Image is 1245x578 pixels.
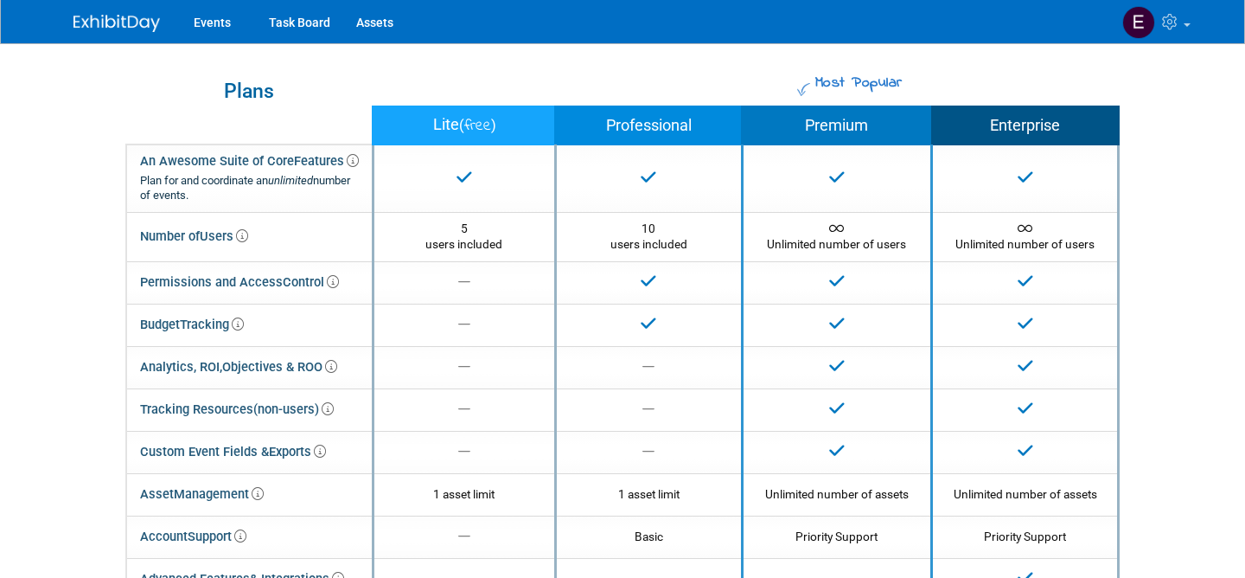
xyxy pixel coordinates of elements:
[140,174,359,203] div: Plan for and coordinate an number of events.
[140,312,244,337] div: Budget
[140,440,326,465] div: Custom Event Fields &
[283,274,339,290] span: Control
[570,486,728,502] div: 1 asset limit
[253,401,334,417] span: (non-users)
[491,117,496,133] span: )
[140,482,264,507] div: Asset
[1122,6,1155,39] img: Ellie Mirman
[813,72,903,94] span: Most Popular
[946,486,1104,502] div: Unlimited number of assets
[387,486,541,502] div: 1 asset limit
[459,117,464,133] span: (
[140,397,334,422] div: Tracking Resources
[140,270,339,295] div: Permissions and Access
[140,524,246,549] div: Account
[946,529,1104,544] div: Priority Support
[555,106,742,145] th: Professional
[140,153,359,203] div: An Awesome Suite of Core
[140,359,222,375] span: Analytics, ROI,
[742,106,932,145] th: Premium
[767,222,906,251] span: Unlimited number of users
[797,83,810,96] img: Most Popular
[464,114,491,138] span: free
[373,106,556,145] th: Lite
[757,529,918,544] div: Priority Support
[73,15,160,32] img: ExhibitDay
[180,317,244,332] span: Tracking
[140,355,337,380] div: Objectives & ROO
[955,222,1095,251] span: Unlimited number of users
[268,174,313,187] i: unlimited
[135,81,363,101] div: Plans
[269,444,326,459] span: Exports
[200,228,248,244] span: Users
[570,529,728,544] div: Basic
[140,224,248,249] div: Number of
[188,529,246,544] span: Support
[757,486,918,502] div: Unlimited number of assets
[294,153,359,169] span: Features
[387,221,541,253] div: 5 users included
[174,486,264,502] span: Management
[570,221,728,253] div: 10 users included
[932,106,1119,145] th: Enterprise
